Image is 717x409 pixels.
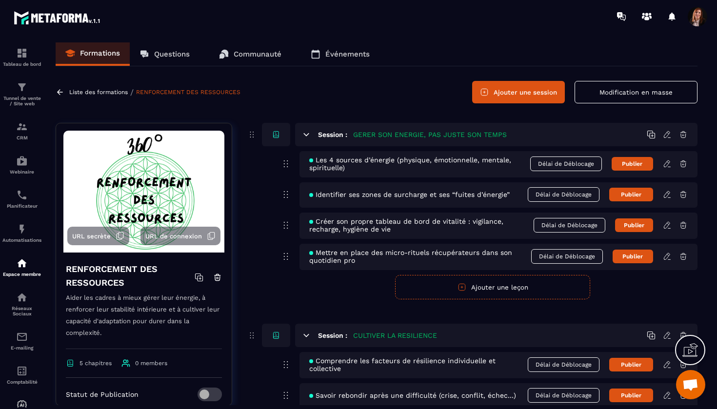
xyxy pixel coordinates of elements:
span: URL de connexion [145,233,202,240]
a: Ouvrir le chat [676,370,705,399]
button: Publier [613,250,653,263]
button: Publier [609,188,653,201]
button: Modification en masse [575,81,697,103]
img: formation [16,47,28,59]
span: Délai de Déblocage [528,357,599,372]
p: Espace membre [2,272,41,277]
button: Publier [612,157,653,171]
h6: Session : [318,131,347,138]
button: Ajouter une session [472,81,565,103]
span: Délai de Déblocage [528,187,599,202]
span: Comprendre les facteurs de résilience individuelle et collective [309,357,528,372]
a: automationsautomationsEspace membre [2,250,41,284]
img: scheduler [16,189,28,201]
a: schedulerschedulerPlanificateur [2,182,41,216]
img: accountant [16,365,28,377]
a: RENFORCEMENT DES RESSOURCES [136,89,240,96]
button: Ajouter une leçon [395,275,590,299]
a: formationformationTableau de bord [2,40,41,74]
span: Délai de Déblocage [530,156,602,171]
a: Événements [301,42,379,66]
img: automations [16,155,28,167]
span: / [130,88,134,97]
span: 0 members [135,360,167,367]
h4: RENFORCEMENT DES RESSOURCES [66,262,195,290]
a: social-networksocial-networkRéseaux Sociaux [2,284,41,324]
p: CRM [2,135,41,140]
a: Liste des formations [69,89,128,96]
a: automationsautomationsWebinaire [2,148,41,182]
p: Tableau de bord [2,61,41,67]
a: emailemailE-mailing [2,324,41,358]
p: Automatisations [2,237,41,243]
span: Mettre en place des micro-rituels récupérateurs dans son quotidien pro [309,249,531,264]
a: accountantaccountantComptabilité [2,358,41,392]
img: background [63,131,224,253]
p: Webinaire [2,169,41,175]
p: Tunnel de vente / Site web [2,96,41,106]
a: Questions [130,42,199,66]
button: URL de connexion [140,227,220,245]
p: Aider les cadres à mieux gérer leur énergie, à renforcer leur stabilité intérieure et à cultiver ... [66,292,222,349]
button: Publier [615,218,653,232]
p: Planificateur [2,203,41,209]
p: Formations [80,49,120,58]
p: E-mailing [2,345,41,351]
button: Publier [609,358,653,371]
span: Les 4 sources d’énergie (physique, émotionnelle, mentale, spirituelle) [309,156,530,172]
img: formation [16,81,28,93]
h5: GERER SON ENERGIE, PAS JUSTE SON TEMPS [353,130,507,139]
p: Réseaux Sociaux [2,306,41,316]
img: social-network [16,292,28,303]
p: Communauté [234,50,281,58]
p: Statut de Publication [66,390,139,398]
h6: Session : [318,331,347,339]
a: Communauté [209,42,291,66]
span: Délai de Déblocage [528,388,599,403]
a: Formations [56,42,130,66]
p: Événements [325,50,370,58]
img: logo [14,9,101,26]
p: Questions [154,50,190,58]
img: automations [16,223,28,235]
span: 5 chapitres [80,360,112,367]
span: URL secrète [72,233,111,240]
a: formationformationCRM [2,114,41,148]
a: automationsautomationsAutomatisations [2,216,41,250]
img: automations [16,257,28,269]
button: Publier [609,389,653,402]
span: Identifier ses zones de surcharge et ses “fuites d’énergie” [309,191,510,198]
span: Savoir rebondir après une difficulté (crise, conflit, échec…) [309,391,516,399]
img: formation [16,121,28,133]
span: Créer son propre tableau de bord de vitalité : vigilance, recharge, hygiène de vie [309,217,534,233]
h5: CULTIVER LA RESILIENCE [353,331,437,340]
span: Délai de Déblocage [534,218,605,233]
span: Délai de Déblocage [531,249,603,264]
a: formationformationTunnel de vente / Site web [2,74,41,114]
img: email [16,331,28,343]
p: Comptabilité [2,379,41,385]
button: URL secrète [67,227,129,245]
